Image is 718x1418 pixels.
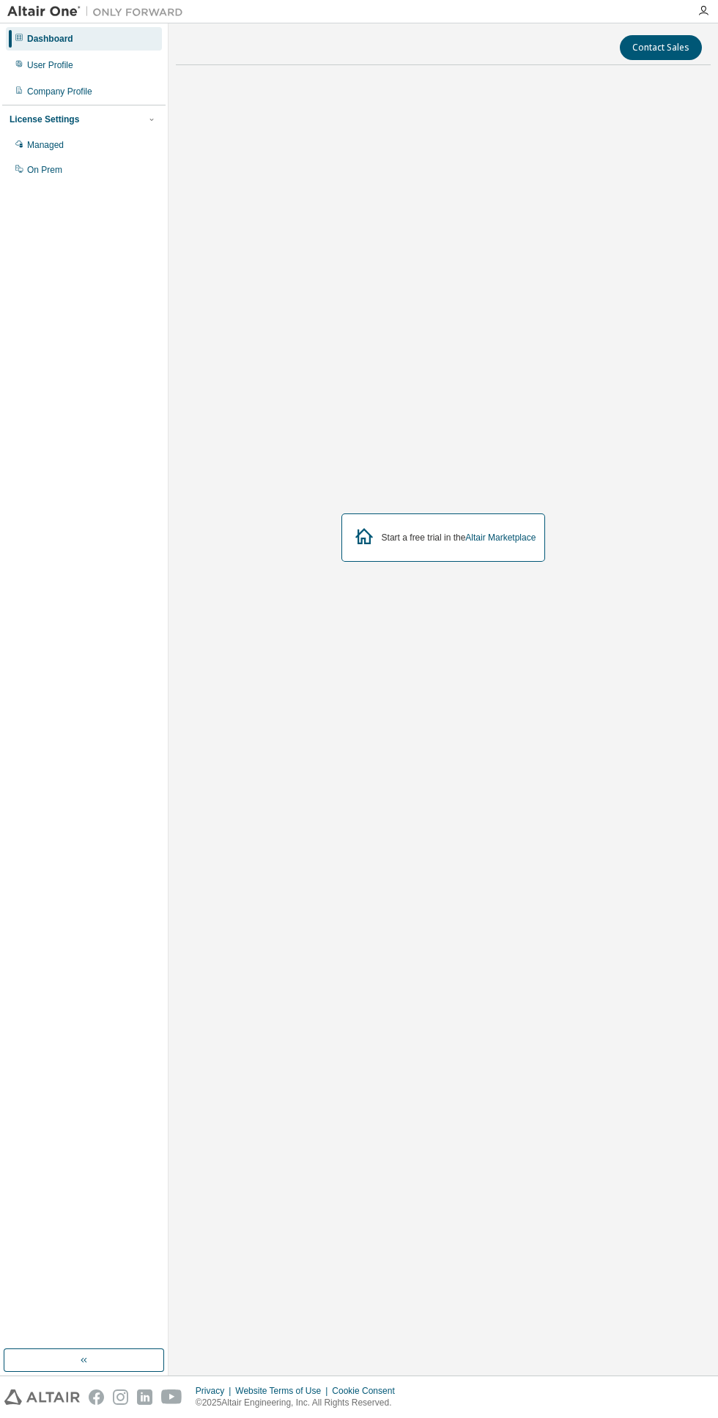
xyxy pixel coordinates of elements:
div: Managed [27,139,64,151]
a: Altair Marketplace [465,532,536,543]
p: © 2025 Altair Engineering, Inc. All Rights Reserved. [196,1397,404,1409]
div: Website Terms of Use [235,1385,332,1397]
img: youtube.svg [161,1389,182,1405]
div: Dashboard [27,33,73,45]
div: Start a free trial in the [382,532,536,543]
div: User Profile [27,59,73,71]
div: License Settings [10,114,79,125]
button: Contact Sales [620,35,702,60]
div: On Prem [27,164,62,176]
div: Company Profile [27,86,92,97]
img: facebook.svg [89,1389,104,1405]
img: instagram.svg [113,1389,128,1405]
img: altair_logo.svg [4,1389,80,1405]
img: linkedin.svg [137,1389,152,1405]
img: Altair One [7,4,190,19]
div: Cookie Consent [332,1385,403,1397]
div: Privacy [196,1385,235,1397]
